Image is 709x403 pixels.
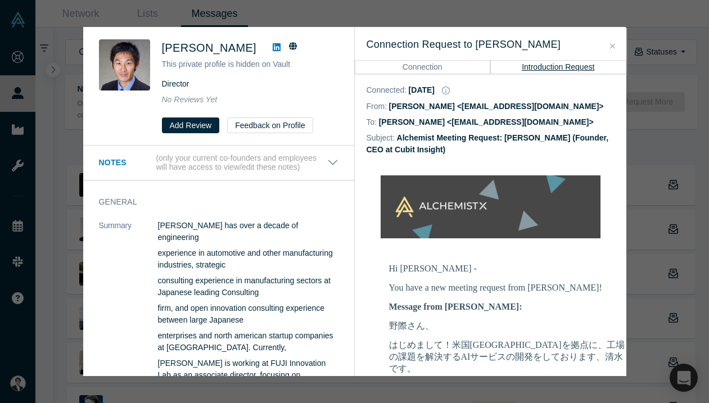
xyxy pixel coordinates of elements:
span: No Reviews Yet [162,95,218,104]
button: Introduction Request [490,60,626,74]
dt: To: [367,116,377,128]
button: Add Review [162,117,220,133]
p: enterprises and north american startup companies at [GEOGRAPHIC_DATA]. Currently, [158,330,338,354]
p: You have a new meeting request from [PERSON_NAME]! [389,282,625,293]
p: (only your current co-founders and employees will have access to view/edit these notes) [156,153,327,173]
p: [PERSON_NAME] has over a decade of engineering [158,220,338,243]
b: Message from [PERSON_NAME]: [389,302,522,311]
dd: Alchemist Meeting Request: [PERSON_NAME] (Founder, CEO at Cubit Insight) [367,133,609,154]
p: Hi [PERSON_NAME] - [389,262,625,274]
button: Connection [355,60,491,74]
img: Daisuke Nogiwa's Profile Image [99,39,150,90]
p: はじめまして！米国[GEOGRAPHIC_DATA]を拠点に、工場の課題を解決するAIサービスの開発をしております、清水です。 [389,339,625,374]
h3: Connection Request to [PERSON_NAME] [367,37,615,52]
span: [PERSON_NAME] [162,42,256,54]
p: firm, and open innovation consulting experience between large Japanese [158,302,338,326]
p: consulting experience in manufacturing sectors at Japanese leading Consulting [158,275,338,298]
dt: From: [367,101,387,112]
p: [PERSON_NAME] is working at FUJI Innovation Lab as an associate director, focusing on [158,357,338,381]
dt: Connected : [367,84,407,96]
dd: [PERSON_NAME] <[EMAIL_ADDRESS][DOMAIN_NAME]> [389,102,604,111]
button: Close [607,40,618,53]
h3: Notes [99,157,154,169]
p: 野際さん、 [389,320,625,332]
dt: Subject: [367,132,395,144]
img: banner-small-topicless-alchx.png [381,175,600,238]
dd: [DATE] [409,85,435,94]
h3: General [99,196,323,208]
p: experience in automotive and other manufacturing industries, strategic [158,247,338,271]
button: Notes (only your current co-founders and employees will have access to view/edit these notes) [99,153,338,173]
span: Director [162,79,189,88]
p: This private profile is hidden on Vault [162,58,338,70]
dd: [PERSON_NAME] <[EMAIL_ADDRESS][DOMAIN_NAME]> [379,117,594,126]
button: Feedback on Profile [227,117,313,133]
